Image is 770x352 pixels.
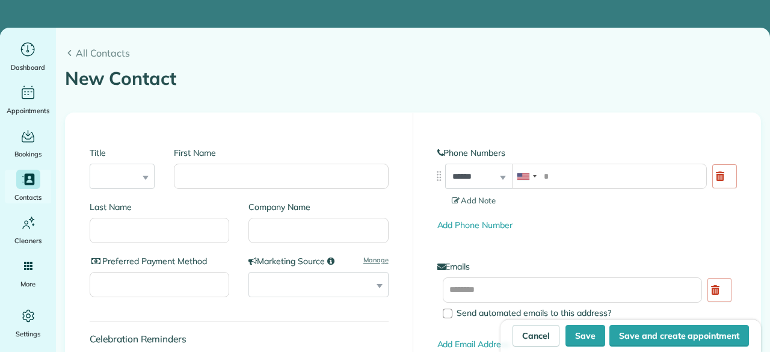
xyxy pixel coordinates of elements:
span: Dashboard [11,61,45,73]
a: Appointments [5,83,51,117]
h4: Celebration Reminders [90,334,389,344]
a: Add Email Address [437,339,510,350]
span: Bookings [14,148,42,160]
a: Cancel [513,325,559,347]
img: drag_indicator-119b368615184ecde3eda3c64c821f6cf29d3e2b97b89ee44bc31753036683e5.png [433,170,445,182]
div: United States: +1 [513,164,540,188]
label: Company Name [248,201,388,213]
span: Add Note [452,196,496,205]
span: More [20,278,35,290]
a: Add Phone Number [437,220,513,230]
label: Emails [437,261,737,273]
label: Last Name [90,201,229,213]
a: Settings [5,306,51,340]
a: Cleaners [5,213,51,247]
button: Save [565,325,605,347]
a: Contacts [5,170,51,203]
label: Title [90,147,155,159]
label: Preferred Payment Method [90,255,229,267]
span: Contacts [14,191,42,203]
span: All Contacts [76,46,761,60]
label: Marketing Source [248,255,388,267]
label: Phone Numbers [437,147,737,159]
button: Save and create appointment [609,325,749,347]
label: First Name [174,147,388,159]
h1: New Contact [65,69,761,88]
span: Appointments [7,105,50,117]
span: Settings [16,328,41,340]
a: Manage [363,255,389,265]
span: Cleaners [14,235,42,247]
a: Dashboard [5,40,51,73]
a: Bookings [5,126,51,160]
span: Send automated emails to this address? [457,307,611,318]
a: All Contacts [65,46,761,60]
